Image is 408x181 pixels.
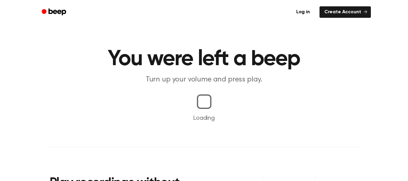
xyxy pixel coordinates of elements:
[37,6,72,18] a: Beep
[88,75,320,85] p: Turn up your volume and press play.
[320,6,371,18] a: Create Account
[7,114,401,123] p: Loading
[50,48,359,70] h1: You were left a beep
[290,5,316,19] a: Log in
